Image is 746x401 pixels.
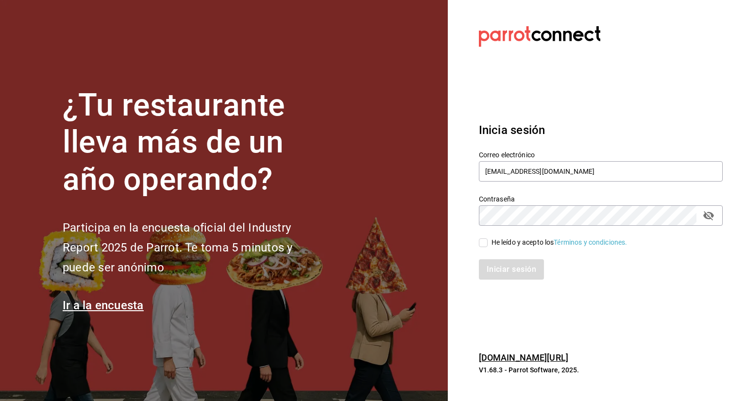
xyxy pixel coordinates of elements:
[479,151,723,158] label: Correo electrónico
[479,161,723,182] input: Ingresa tu correo electrónico
[479,195,723,202] label: Contraseña
[700,207,717,224] button: passwordField
[492,237,627,248] div: He leído y acepto los
[554,238,627,246] a: Términos y condiciones.
[479,121,723,139] h3: Inicia sesión
[63,299,144,312] a: Ir a la encuesta
[479,365,723,375] p: V1.68.3 - Parrot Software, 2025.
[479,352,568,363] a: [DOMAIN_NAME][URL]
[63,87,325,199] h1: ¿Tu restaurante lleva más de un año operando?
[63,218,325,277] h2: Participa en la encuesta oficial del Industry Report 2025 de Parrot. Te toma 5 minutos y puede se...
